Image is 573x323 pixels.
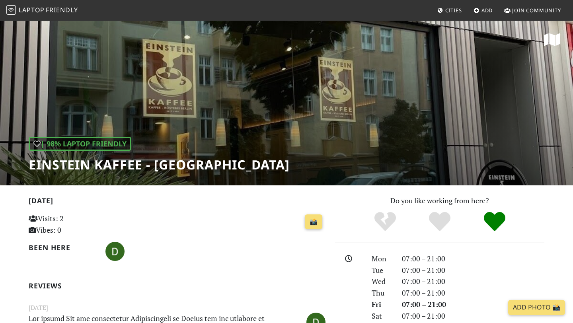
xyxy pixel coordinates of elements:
h2: [DATE] [29,197,325,208]
div: Wed [367,276,397,287]
a: Add Photo 📸 [508,300,565,315]
span: Cities [445,7,462,14]
div: | 98% Laptop Friendly [29,137,131,151]
a: 📸 [305,214,322,230]
div: Yes [412,211,467,233]
div: Fri [367,299,397,310]
div: Thu [367,287,397,299]
span: Add [481,7,493,14]
a: Cities [434,3,465,18]
div: 07:00 – 21:00 [397,287,549,299]
div: 07:00 – 21:00 [397,253,549,265]
span: Join Community [512,7,561,14]
img: LaptopFriendly [6,5,16,15]
span: Laptop [19,6,45,14]
div: 07:00 – 21:00 [397,299,549,310]
small: [DATE] [24,303,330,313]
a: Add [470,3,496,18]
span: Derjocker1245 [105,246,125,255]
div: Tue [367,265,397,276]
img: 6703-derjocker1245.jpg [105,242,125,261]
div: Mon [367,253,397,265]
div: 07:00 – 21:00 [397,276,549,287]
div: No [358,211,413,233]
p: Do you like working from here? [335,195,544,206]
p: Visits: 2 Vibes: 0 [29,213,121,236]
span: Friendly [46,6,78,14]
h2: Reviews [29,282,325,290]
div: Definitely! [467,211,522,233]
a: LaptopFriendly LaptopFriendly [6,4,78,18]
div: 07:00 – 21:00 [397,265,549,276]
h2: Been here [29,243,96,252]
div: 07:00 – 21:00 [397,310,549,322]
a: Join Community [501,3,564,18]
h1: Einstein Kaffee - [GEOGRAPHIC_DATA] [29,157,290,172]
div: Sat [367,310,397,322]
